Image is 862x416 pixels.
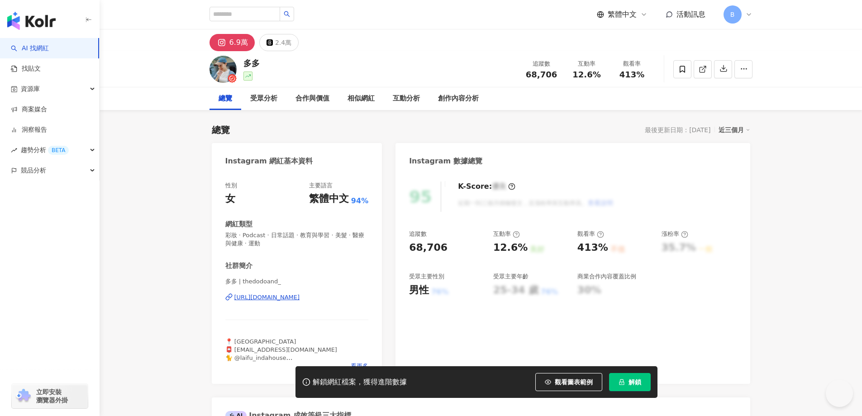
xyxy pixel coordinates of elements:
div: 社群簡介 [225,261,252,271]
div: 追蹤數 [409,230,427,238]
div: 創作內容分析 [438,93,479,104]
div: 互動率 [493,230,520,238]
span: B [730,10,735,19]
div: 多多 [243,57,260,69]
div: 相似網紅 [348,93,375,104]
div: 主要語言 [309,182,333,190]
span: lock [619,379,625,385]
span: 資源庫 [21,79,40,99]
div: Instagram 網紅基本資料 [225,156,313,166]
div: 總覽 [212,124,230,136]
button: 2.4萬 [259,34,299,51]
div: 互動率 [570,59,604,68]
div: 68,706 [409,241,448,255]
div: 互動分析 [393,93,420,104]
span: 解鎖 [629,378,641,386]
div: 受眾主要性別 [409,273,444,281]
div: 追蹤數 [524,59,559,68]
span: 413% [619,70,645,79]
div: 網紅類型 [225,220,252,229]
a: 洞察報告 [11,125,47,134]
div: 男性 [409,283,429,297]
a: searchAI 找網紅 [11,44,49,53]
div: 觀看率 [577,230,604,238]
span: 📍 [GEOGRAPHIC_DATA] 📮 [EMAIL_ADDRESS][DOMAIN_NAME] 🐈 @laifu_indahouse 🎤 #podcast #多情城市 📄 無經紀約 [225,338,337,378]
div: 性別 [225,182,237,190]
div: 繁體中文 [309,192,349,206]
div: 總覽 [219,93,232,104]
button: 6.9萬 [210,34,255,51]
div: 漲粉率 [662,230,688,238]
div: 女 [225,192,235,206]
div: 2.4萬 [275,36,291,49]
a: chrome extension立即安裝 瀏覽器外掛 [12,384,88,408]
div: 商業合作內容覆蓋比例 [577,273,636,281]
span: 繁體中文 [608,10,637,19]
div: 最後更新日期：[DATE] [645,126,710,134]
a: 商案媒合 [11,105,47,114]
a: 找貼文 [11,64,41,73]
span: 多多 | thedodoand_ [225,277,369,286]
span: 競品分析 [21,160,46,181]
button: 解鎖 [609,373,651,391]
div: 解鎖網紅檔案，獲得進階數據 [313,378,407,387]
img: KOL Avatar [210,56,237,83]
div: 6.9萬 [229,36,248,49]
span: 觀看圖表範例 [555,378,593,386]
div: 觀看率 [615,59,649,68]
span: 12.6% [572,70,600,79]
span: 立即安裝 瀏覽器外掛 [36,388,68,404]
div: K-Score : [458,182,515,191]
span: 68,706 [526,70,557,79]
span: 活動訊息 [676,10,705,19]
div: 12.6% [493,241,528,255]
img: chrome extension [14,389,32,403]
div: 受眾主要年齡 [493,273,529,281]
div: [URL][DOMAIN_NAME] [234,293,300,301]
span: 94% [351,196,368,206]
span: 看更多 [351,362,368,370]
span: search [284,11,290,17]
button: 觀看圖表範例 [535,373,602,391]
div: 413% [577,241,608,255]
div: BETA [48,146,69,155]
span: rise [11,147,17,153]
a: [URL][DOMAIN_NAME] [225,293,369,301]
span: 趨勢分析 [21,140,69,160]
div: 受眾分析 [250,93,277,104]
span: 彩妝 · Podcast · 日常話題 · 教育與學習 · 美髮 · 醫療與健康 · 運動 [225,231,369,248]
div: Instagram 數據總覽 [409,156,482,166]
div: 近三個月 [719,124,750,136]
div: 合作與價值 [295,93,329,104]
img: logo [7,12,56,30]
